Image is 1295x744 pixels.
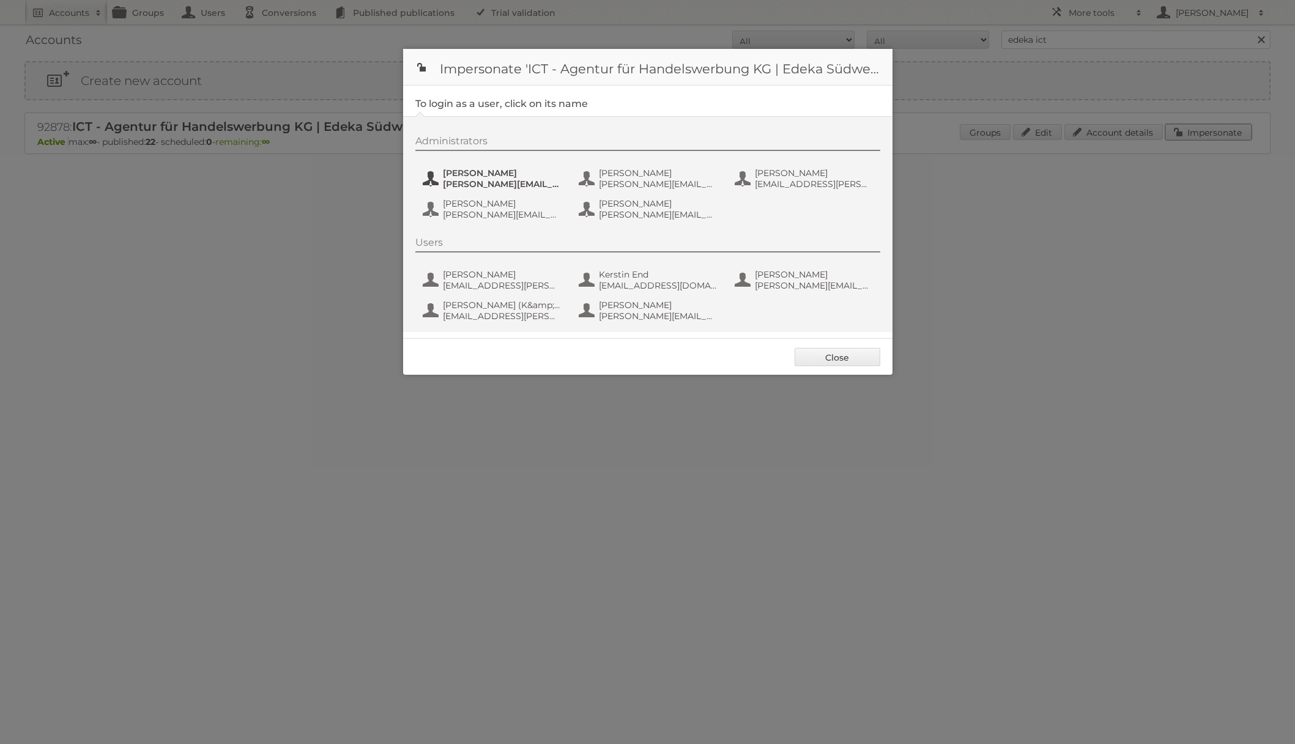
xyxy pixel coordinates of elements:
[577,268,721,292] button: Kerstin End [EMAIL_ADDRESS][DOMAIN_NAME]
[599,198,718,209] span: [PERSON_NAME]
[421,166,565,191] button: [PERSON_NAME] [PERSON_NAME][EMAIL_ADDRESS][PERSON_NAME][DOMAIN_NAME]
[421,197,565,221] button: [PERSON_NAME] [PERSON_NAME][EMAIL_ADDRESS][PERSON_NAME][DOMAIN_NAME]
[733,268,877,292] button: [PERSON_NAME] [PERSON_NAME][EMAIL_ADDRESS][PERSON_NAME][DOMAIN_NAME]
[443,179,562,190] span: [PERSON_NAME][EMAIL_ADDRESS][PERSON_NAME][DOMAIN_NAME]
[755,168,874,179] span: [PERSON_NAME]
[755,269,874,280] span: [PERSON_NAME]
[755,280,874,291] span: [PERSON_NAME][EMAIL_ADDRESS][PERSON_NAME][DOMAIN_NAME]
[443,168,562,179] span: [PERSON_NAME]
[421,268,565,292] button: [PERSON_NAME] [EMAIL_ADDRESS][PERSON_NAME][DOMAIN_NAME]
[415,98,588,109] legend: To login as a user, click on its name
[599,269,718,280] span: Kerstin End
[599,209,718,220] span: [PERSON_NAME][EMAIL_ADDRESS][PERSON_NAME][DOMAIN_NAME]
[599,300,718,311] span: [PERSON_NAME]
[443,280,562,291] span: [EMAIL_ADDRESS][PERSON_NAME][DOMAIN_NAME]
[733,166,877,191] button: [PERSON_NAME] [EMAIL_ADDRESS][PERSON_NAME][DOMAIN_NAME]
[443,269,562,280] span: [PERSON_NAME]
[443,209,562,220] span: [PERSON_NAME][EMAIL_ADDRESS][PERSON_NAME][DOMAIN_NAME]
[755,179,874,190] span: [EMAIL_ADDRESS][PERSON_NAME][DOMAIN_NAME]
[599,311,718,322] span: [PERSON_NAME][EMAIL_ADDRESS][PERSON_NAME][DOMAIN_NAME]
[577,197,721,221] button: [PERSON_NAME] [PERSON_NAME][EMAIL_ADDRESS][PERSON_NAME][DOMAIN_NAME]
[443,311,562,322] span: [EMAIL_ADDRESS][PERSON_NAME][DOMAIN_NAME]
[599,179,718,190] span: [PERSON_NAME][EMAIL_ADDRESS][PERSON_NAME][DOMAIN_NAME]
[577,298,721,323] button: [PERSON_NAME] [PERSON_NAME][EMAIL_ADDRESS][PERSON_NAME][DOMAIN_NAME]
[577,166,721,191] button: [PERSON_NAME] [PERSON_NAME][EMAIL_ADDRESS][PERSON_NAME][DOMAIN_NAME]
[403,49,892,86] h1: Impersonate 'ICT - Agentur für Handelswerbung KG | Edeka Südwest'
[599,168,718,179] span: [PERSON_NAME]
[443,198,562,209] span: [PERSON_NAME]
[415,135,880,151] div: Administrators
[443,300,562,311] span: [PERSON_NAME] (K&amp;D)
[599,280,718,291] span: [EMAIL_ADDRESS][DOMAIN_NAME]
[421,298,565,323] button: [PERSON_NAME] (K&amp;D) [EMAIL_ADDRESS][PERSON_NAME][DOMAIN_NAME]
[795,348,880,366] a: Close
[415,237,880,252] div: Users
